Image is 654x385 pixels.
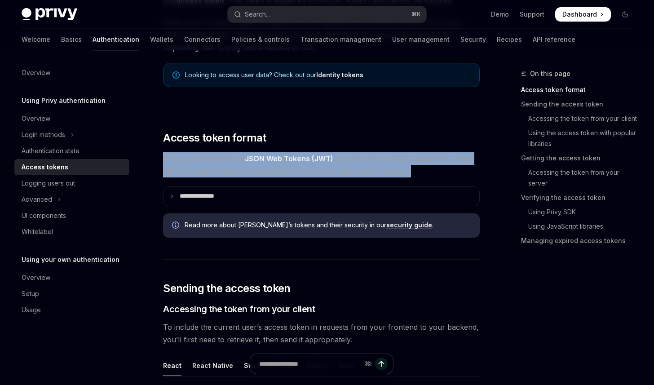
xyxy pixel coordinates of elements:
h5: Using your own authentication [22,254,119,265]
a: Sending the access token [521,97,640,111]
a: Logging users out [14,175,129,191]
span: Privy access tokens are , signed with the ES256 algorithm. These JWTs include certain information... [163,152,480,177]
a: Security [460,29,486,50]
a: Authentication [93,29,139,50]
a: Overview [14,270,129,286]
a: Using JavaScript libraries [521,219,640,234]
a: Welcome [22,29,50,50]
img: dark logo [22,8,77,21]
div: Overview [22,272,50,283]
a: Access token format [521,83,640,97]
svg: Note [172,71,180,79]
a: User management [392,29,450,50]
div: Setup [22,288,39,299]
span: Sending the access token [163,281,291,296]
svg: Info [172,221,181,230]
span: Accessing the token from your client [163,303,315,315]
a: Wallets [150,29,173,50]
a: Getting the access token [521,151,640,165]
a: Authentication state [14,143,129,159]
div: Logging users out [22,178,75,189]
div: Authentication state [22,146,80,156]
a: Identity tokens [316,71,363,79]
a: Accessing the token from your server [521,165,640,190]
a: Demo [491,10,509,19]
span: Read more about [PERSON_NAME]’s tokens and their security in our . [185,221,471,230]
a: API reference [533,29,575,50]
button: Toggle Login methods section [14,127,129,143]
div: Access tokens [22,162,68,173]
div: Search... [245,9,270,20]
a: Verifying the access token [521,190,640,205]
a: Support [520,10,544,19]
a: Whitelabel [14,224,129,240]
a: Setup [14,286,129,302]
a: Transaction management [300,29,381,50]
a: Overview [14,111,129,127]
button: Send message [375,358,388,370]
a: security guide [386,221,432,229]
a: Policies & controls [231,29,290,50]
a: Managing expired access tokens [521,234,640,248]
span: On this page [530,68,570,79]
div: Overview [22,113,50,124]
div: Login methods [22,129,65,140]
div: Overview [22,67,50,78]
button: Open search [228,6,427,22]
a: Recipes [497,29,522,50]
div: Advanced [22,194,52,205]
a: Dashboard [555,7,611,22]
div: Whitelabel [22,226,53,237]
a: Using Privy SDK [521,205,640,219]
a: Connectors [184,29,221,50]
a: Accessing the token from your client [521,111,640,126]
button: Toggle dark mode [618,7,632,22]
a: Access tokens [14,159,129,175]
a: Basics [61,29,82,50]
a: Usage [14,302,129,318]
a: Overview [14,65,129,81]
span: ⌘ K [411,11,421,18]
div: Usage [22,305,41,315]
input: Ask a question... [259,354,361,374]
span: Dashboard [562,10,597,19]
h5: Using Privy authentication [22,95,106,106]
span: Access token format [163,131,266,145]
span: Looking to access user data? Check out our . [185,71,470,80]
div: UI components [22,210,66,221]
a: JSON Web Tokens (JWT) [245,154,333,164]
a: Using the access token with popular libraries [521,126,640,151]
a: UI components [14,208,129,224]
button: Toggle Advanced section [14,191,129,208]
span: To include the current user’s access token in requests from your frontend to your backend, you’ll... [163,321,480,346]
